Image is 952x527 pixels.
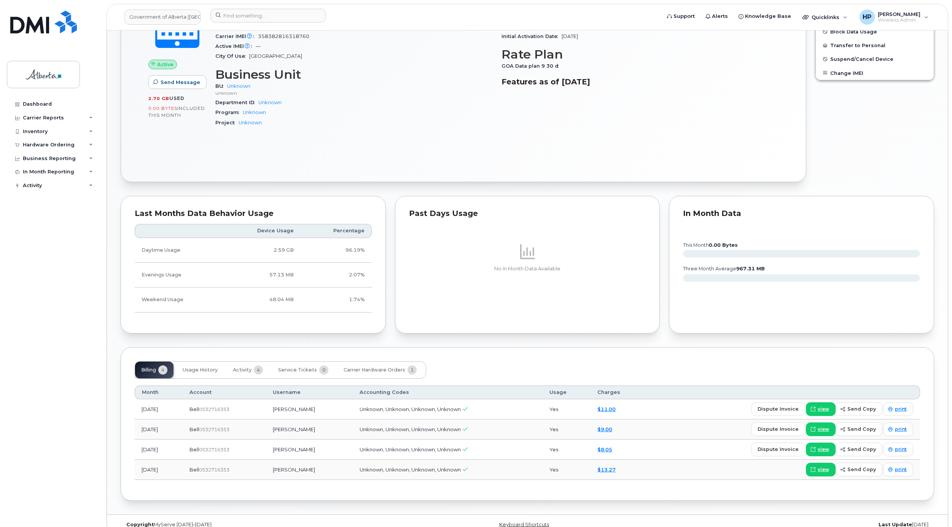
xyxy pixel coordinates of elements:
button: dispute invoice [751,422,805,436]
span: view [818,406,829,413]
input: Find something... [210,9,326,22]
span: print [895,446,907,453]
span: Active IMEI [215,43,256,49]
span: 2.70 GB [148,96,169,101]
td: 2.59 GB [222,238,301,263]
tr: Friday from 6:00pm to Monday 8:00am [135,287,372,312]
tr: Weekdays from 6:00pm to 8:00am [135,263,372,287]
button: Block Data Usage [816,25,934,38]
span: Bell [189,406,199,412]
div: In Month Data [683,210,920,217]
span: Support [673,13,695,20]
span: Quicklinks [812,14,839,20]
td: [DATE] [135,440,183,460]
a: Support [662,9,700,24]
a: Unknown [258,100,282,105]
span: 0.00 Bytes [148,106,177,111]
span: Unknown, Unknown, Unknown, Unknown [360,446,461,452]
p: unknown [215,90,492,96]
td: 48.04 MB [222,287,301,312]
span: Department ID [215,100,258,105]
button: Suspend/Cancel Device [816,52,934,66]
td: [DATE] [135,399,183,419]
span: Project [215,120,239,125]
span: dispute invoice [758,425,799,433]
span: Suspend/Cancel Device [830,56,893,62]
a: print [883,463,913,476]
span: 0532716353 [199,447,229,452]
span: Bell [189,467,199,473]
span: print [895,426,907,433]
div: Past Days Usage [409,210,646,217]
a: view [806,402,836,416]
h3: Features as of [DATE] [501,77,778,86]
span: Usage History [183,367,218,373]
p: No In Month Data Available [409,265,646,272]
span: Active [157,61,174,68]
span: [PERSON_NAME] [878,11,920,17]
th: Accounting Codes [353,386,543,399]
a: $13.27 [597,467,616,473]
span: print [895,466,907,473]
span: [GEOGRAPHIC_DATA] [249,53,302,59]
a: view [806,463,836,476]
span: Program [215,110,243,115]
h3: Business Unit [215,68,492,81]
button: dispute invoice [751,443,805,456]
span: view [818,426,829,433]
th: Device Usage [222,224,301,238]
button: send copy [836,463,882,476]
span: — [256,43,261,49]
button: Transfer to Personal [816,38,934,52]
td: Weekend Usage [135,287,222,312]
td: Yes [543,440,591,460]
td: 57.13 MB [222,263,301,287]
td: [DATE] [135,419,183,440]
a: view [806,443,836,456]
span: send copy [847,425,876,433]
button: send copy [836,443,882,456]
span: Carrier Hardware Orders [344,367,405,373]
span: Unknown, Unknown, Unknown, Unknown [360,406,461,412]
td: Daytime Usage [135,238,222,263]
div: Quicklinks [797,10,853,25]
button: dispute invoice [751,402,805,416]
button: send copy [836,422,882,436]
span: Alerts [712,13,728,20]
text: this month [683,242,738,248]
td: [PERSON_NAME] [266,419,353,440]
td: Yes [543,460,591,480]
div: Last Months Data Behavior Usage [135,210,372,217]
tspan: 0.00 Bytes [709,242,738,248]
td: Yes [543,399,591,419]
span: view [818,446,829,453]
span: Unknown, Unknown, Unknown, Unknown [360,426,461,432]
span: [DATE] [562,33,578,39]
td: 2.07% [301,263,372,287]
text: three month average [683,266,765,271]
a: $11.00 [597,406,616,412]
span: HP [863,13,871,22]
a: print [883,402,913,416]
span: Carrier IMEI [215,33,258,39]
button: Send Message [148,75,207,89]
span: Activity [233,367,252,373]
span: Bell [189,446,199,452]
th: Month [135,386,183,399]
span: 0532716353 [199,406,229,412]
th: Account [183,386,266,399]
span: dispute invoice [758,446,799,453]
button: send copy [836,402,882,416]
button: Change IMEI [816,66,934,80]
span: Bell [189,426,199,432]
td: [DATE] [135,460,183,480]
a: print [883,422,913,436]
th: Charges [591,386,647,399]
span: 0 [319,365,328,375]
span: Initial Activation Date [501,33,562,39]
a: print [883,443,913,456]
span: Wireless Admin [878,17,920,23]
a: Government of Alberta (GOA) [124,10,201,25]
span: view [818,466,829,473]
td: [PERSON_NAME] [266,460,353,480]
